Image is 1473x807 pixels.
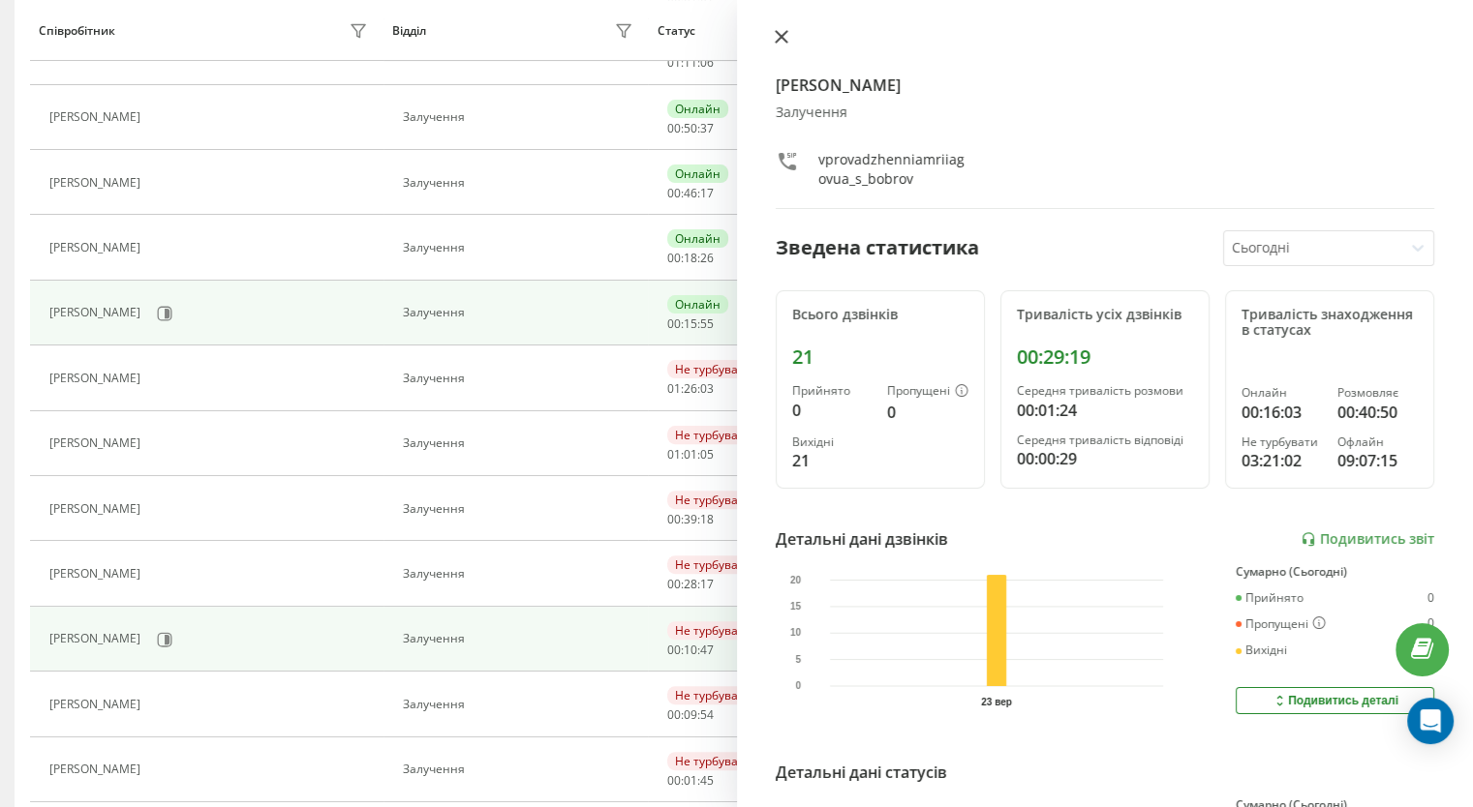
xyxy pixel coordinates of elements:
div: 00:01:24 [1017,399,1193,422]
div: Співробітник [39,24,115,38]
div: 0 [792,399,872,422]
div: Залучення [403,567,638,581]
div: Подивитись деталі [1272,693,1398,708]
div: 00:00:29 [1017,447,1193,470]
div: [PERSON_NAME] [49,436,145,450]
div: [PERSON_NAME] [49,698,145,711]
text: 15 [790,601,802,612]
div: Не турбувати [667,491,759,509]
div: Відділ [392,24,426,38]
div: [PERSON_NAME] [49,567,145,581]
span: 01 [667,54,681,71]
div: Детальні дані дзвінків [776,527,948,551]
div: 00:40:50 [1337,401,1418,424]
span: 01 [667,380,681,397]
div: Середня тривалість розмови [1017,384,1193,398]
div: : : [667,252,714,265]
div: 0 [887,401,968,424]
span: 15 [684,315,697,332]
div: [PERSON_NAME] [49,306,145,319]
span: 00 [667,576,681,592]
text: 0 [795,680,801,691]
div: Залучення [403,632,638,645]
div: Онлайн [667,229,728,248]
div: Пропущені [1236,616,1326,632]
div: : : [667,448,714,462]
div: : : [667,643,714,657]
span: 18 [700,511,714,527]
div: Не турбувати [667,360,759,378]
div: Залучення [403,502,638,516]
div: : : [667,187,714,200]
div: Сумарно (Сьогодні) [1236,565,1434,579]
div: Залучення [403,762,638,776]
a: Подивитись звіт [1301,531,1434,548]
span: 00 [667,772,681,789]
div: Розмовляє [1337,386,1418,400]
span: 06 [700,54,714,71]
div: 03:21:02 [1242,449,1322,472]
span: 17 [700,576,714,592]
span: 05 [700,446,714,463]
div: Залучення [776,105,1435,121]
div: Вихідні [792,435,872,449]
span: 18 [684,250,697,266]
div: Онлайн [667,295,728,314]
div: [PERSON_NAME] [49,110,145,124]
div: Залучення [403,176,638,190]
button: Подивитись деталі [1236,687,1434,714]
span: 00 [667,642,681,658]
span: 26 [700,250,714,266]
div: Не турбувати [1242,435,1322,449]
div: Не турбувати [667,555,759,574]
div: Пропущені [887,384,968,400]
div: [PERSON_NAME] [49,372,145,385]
div: : : [667,578,714,591]
div: Залучення [403,241,638,254]
div: [PERSON_NAME] [49,241,145,254]
span: 00 [667,250,681,266]
span: 54 [700,706,714,723]
div: [PERSON_NAME] [49,176,145,190]
div: : : [667,708,714,722]
div: 0 [1427,616,1434,632]
span: 39 [684,511,697,527]
div: Залучення [403,436,638,450]
div: [PERSON_NAME] [49,632,145,645]
div: Середня тривалість відповіді [1017,433,1193,447]
div: Не турбувати [667,752,759,770]
span: 55 [700,315,714,332]
div: Прийнято [792,384,872,398]
span: 01 [667,446,681,463]
span: 00 [667,706,681,723]
div: : : [667,774,714,788]
div: 00:29:19 [1017,345,1193,369]
div: Всього дзвінків [792,307,968,323]
div: Онлайн [667,100,728,118]
span: 50 [684,120,697,136]
div: Не турбувати [667,686,759,704]
div: : : [667,56,714,70]
span: 37 [700,120,714,136]
span: 45 [700,772,714,789]
span: 26 [684,380,697,397]
div: Тривалість знаходження в статусах [1242,307,1418,340]
span: 01 [684,772,697,789]
div: Залучення [403,698,638,711]
div: Залучення [403,306,638,319]
div: Залучення [403,372,638,385]
span: 03 [700,380,714,397]
div: Прийнято [1236,591,1304,605]
span: 00 [667,511,681,527]
div: Вихідні [1236,643,1287,657]
div: : : [667,382,714,396]
span: 46 [684,185,697,201]
div: Онлайн [1242,386,1322,400]
div: Онлайн [667,164,728,183]
h4: [PERSON_NAME] [776,74,1435,97]
div: Статус [658,24,695,38]
div: [PERSON_NAME] [49,762,145,776]
span: 00 [667,185,681,201]
div: Не турбувати [667,426,759,444]
div: Зведена статистика [776,233,979,262]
